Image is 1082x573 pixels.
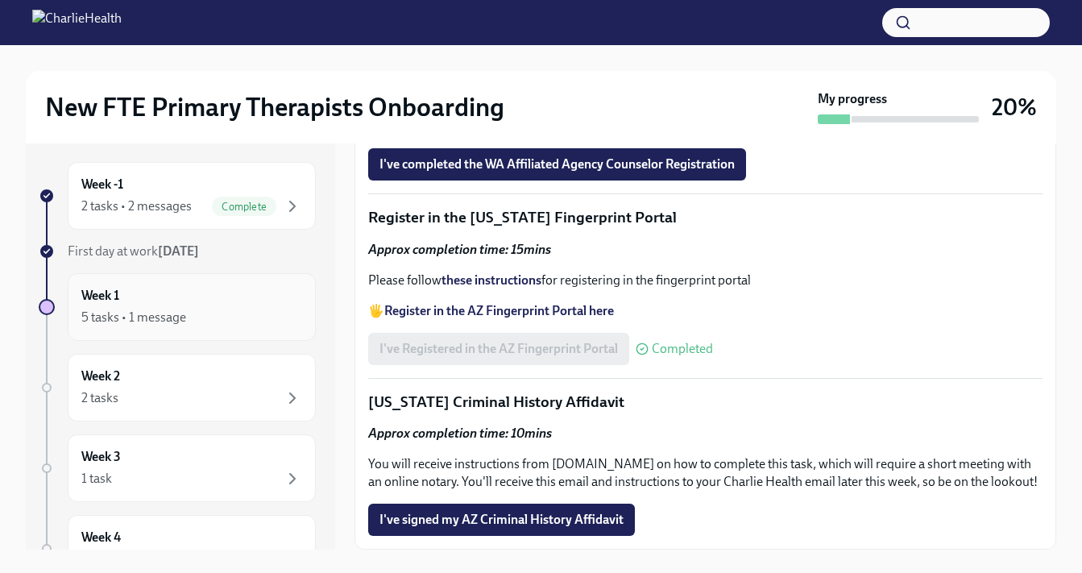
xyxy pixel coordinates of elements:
strong: Approx completion time: 15mins [368,242,551,257]
div: 5 tasks • 1 message [81,309,186,326]
strong: [DATE] [158,243,199,259]
strong: My progress [818,90,887,108]
button: I've signed my AZ Criminal History Affidavit [368,504,635,536]
a: Week 15 tasks • 1 message [39,273,316,341]
h6: Week -1 [81,176,123,193]
a: Week 22 tasks [39,354,316,421]
h6: Week 4 [81,529,121,546]
p: Please follow for registering in the fingerprint portal [368,272,1043,289]
span: Complete [212,201,276,213]
a: these instructions [442,272,541,288]
h6: Week 2 [81,367,120,385]
div: 2 tasks • 2 messages [81,197,192,215]
p: Register in the [US_STATE] Fingerprint Portal [368,207,1043,228]
h6: Week 3 [81,448,121,466]
a: Register in the AZ Fingerprint Portal here [384,303,614,318]
a: First day at work[DATE] [39,243,316,260]
p: 🖐️ [368,302,1043,320]
p: You will receive instructions from [DOMAIN_NAME] on how to complete this task, which will require... [368,455,1043,491]
strong: Approx completion time: 10mins [368,426,552,441]
span: First day at work [68,243,199,259]
button: I've completed the WA Affiliated Agency Counselor Registration [368,148,746,181]
h3: 20% [992,93,1037,122]
div: 2 tasks [81,389,118,407]
img: CharlieHealth [32,10,122,35]
p: [US_STATE] Criminal History Affidavit [368,392,1043,413]
span: I've completed the WA Affiliated Agency Counselor Registration [379,156,735,172]
a: Week -12 tasks • 2 messagesComplete [39,162,316,230]
a: Week 31 task [39,434,316,502]
h2: New FTE Primary Therapists Onboarding [45,91,504,123]
h6: Week 1 [81,287,119,305]
span: I've signed my AZ Criminal History Affidavit [379,512,624,528]
span: Completed [652,343,713,355]
div: 1 task [81,470,112,488]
